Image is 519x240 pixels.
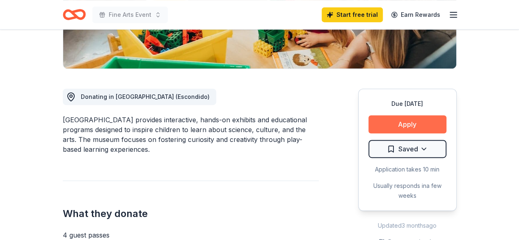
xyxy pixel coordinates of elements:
[322,7,383,22] a: Start free trial
[368,181,446,201] div: Usually responds in a few weeks
[398,144,418,154] span: Saved
[358,221,457,231] div: Updated 3 months ago
[81,93,210,100] span: Donating in [GEOGRAPHIC_DATA] (Escondido)
[368,99,446,109] div: Due [DATE]
[386,7,445,22] a: Earn Rewards
[63,207,319,220] h2: What they donate
[63,230,319,240] div: 4 guest passes
[368,115,446,133] button: Apply
[368,140,446,158] button: Saved
[368,165,446,174] div: Application takes 10 min
[92,7,168,23] button: Fine Arts Event
[63,115,319,154] div: [GEOGRAPHIC_DATA] provides interactive, hands-on exhibits and educational programs designed to in...
[109,10,151,20] span: Fine Arts Event
[63,5,86,24] a: Home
